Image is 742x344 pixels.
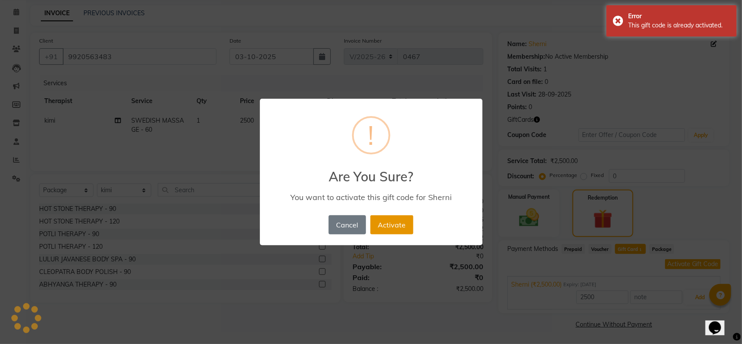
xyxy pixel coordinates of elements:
[260,158,482,184] h2: Are You Sure?
[628,12,730,21] div: Error
[368,118,374,153] div: !
[628,21,730,30] div: This gift code is already activated.
[370,215,413,234] button: Activate
[329,215,366,234] button: Cancel
[272,192,469,202] div: You want to activate this gift code for Sherni
[705,309,733,335] iframe: chat widget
